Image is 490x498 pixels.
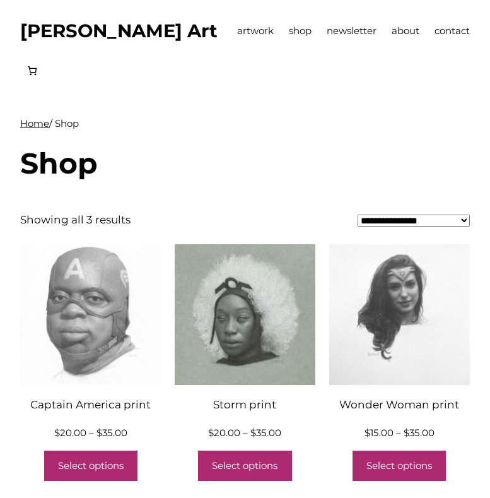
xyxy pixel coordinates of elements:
a: artwork [237,23,274,39]
a: Select options for “Storm print” [198,451,291,481]
span: Select options [58,458,124,473]
span: $ [208,427,214,439]
a: Select options for “Wonder Woman print” [353,451,446,481]
bdi: 35.00 [96,427,127,439]
bdi: 35.00 [404,427,435,439]
a: shop [289,23,312,39]
a: about [392,23,419,39]
span: about [392,25,419,37]
nav: Breadcrumb [20,116,470,131]
a: contact [435,23,470,39]
bdi: 35.00 [250,427,281,439]
bdi: 20.00 [54,427,86,439]
p: Showing all 3 results [20,211,131,228]
span: $ [54,427,60,439]
a: [PERSON_NAME] Art [20,20,218,42]
select: Shop order [358,215,470,227]
span: Select options [366,458,432,473]
button: 0 items in cart [20,59,44,83]
nav: Navigation [237,23,470,39]
a: Wonder Woman print [339,398,459,413]
a: Select options for “Captain America print” [44,451,137,481]
a: newsletter [327,23,376,39]
h1: Shop [20,146,470,181]
span: – [89,427,94,439]
span: $ [365,427,370,439]
a: Captain America print [30,398,151,413]
a: Storm print [213,398,276,413]
a: Home [20,117,49,129]
span: – [243,427,248,439]
span: $ [96,427,102,439]
span: $ [404,427,409,439]
span: Select options [212,458,277,473]
bdi: 15.00 [365,427,394,439]
span: shop [289,25,312,37]
span: $ [250,427,256,439]
span: artwork [237,25,274,37]
span: – [396,427,401,439]
span: contact [435,25,470,37]
bdi: 20.00 [208,427,240,439]
span: newsletter [327,25,376,37]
